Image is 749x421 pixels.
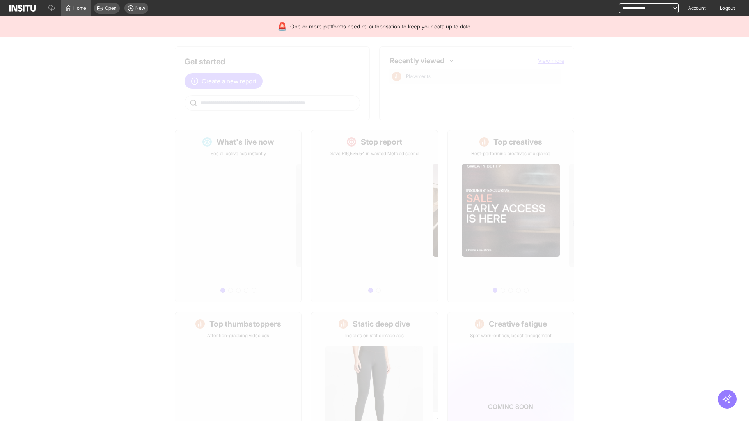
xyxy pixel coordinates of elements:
img: Logo [9,5,36,12]
div: 🚨 [277,21,287,32]
span: Open [105,5,117,11]
span: New [135,5,145,11]
span: One or more platforms need re-authorisation to keep your data up to date. [290,23,472,30]
span: Home [73,5,86,11]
